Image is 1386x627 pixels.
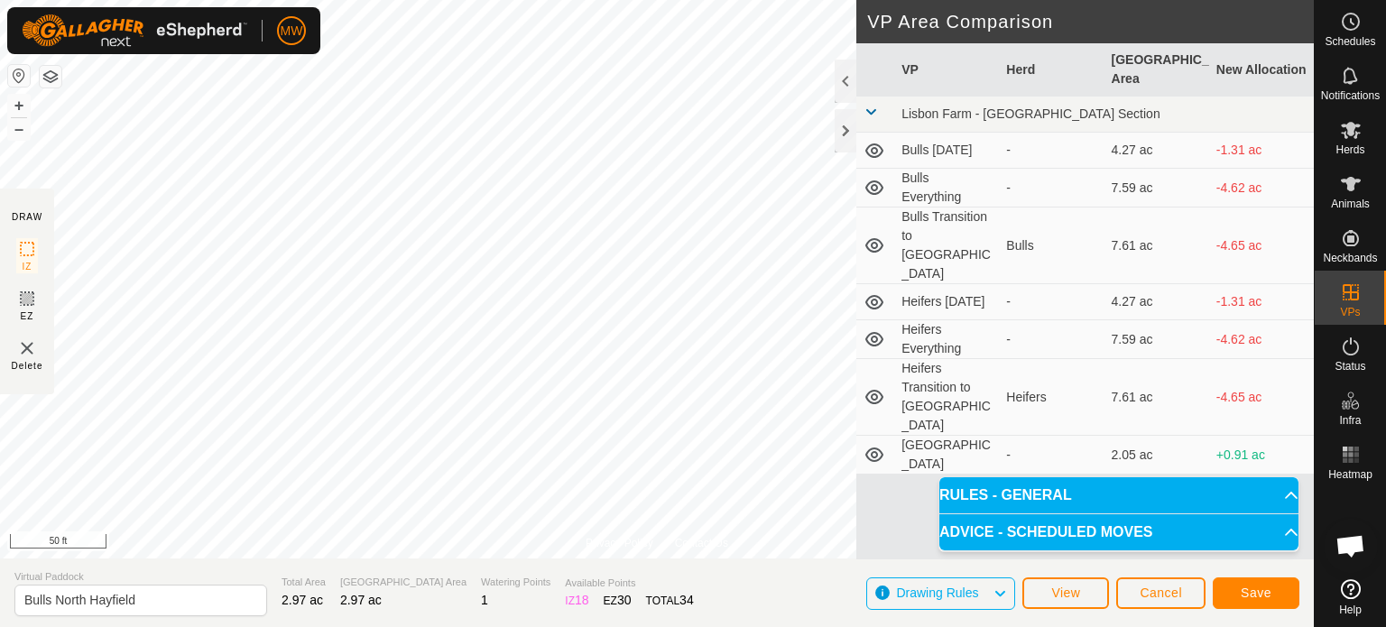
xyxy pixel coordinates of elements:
[894,133,999,169] td: Bulls [DATE]
[1209,133,1314,169] td: -1.31 ac
[281,22,303,41] span: MW
[1325,36,1375,47] span: Schedules
[21,309,34,323] span: EZ
[894,359,999,436] td: Heifers Transition to [GEOGRAPHIC_DATA]
[1339,415,1361,426] span: Infra
[565,576,693,591] span: Available Points
[340,575,467,590] span: [GEOGRAPHIC_DATA] Area
[1209,43,1314,97] th: New Allocation
[901,106,1160,121] span: Lisbon Farm - [GEOGRAPHIC_DATA] Section
[1331,198,1370,209] span: Animals
[1022,577,1109,609] button: View
[1213,577,1299,609] button: Save
[1209,207,1314,284] td: -4.65 ac
[894,169,999,207] td: Bulls Everything
[939,525,1152,539] span: ADVICE - SCHEDULED MOVES
[1006,236,1096,255] div: Bulls
[1006,179,1096,198] div: -
[1051,586,1080,600] span: View
[481,593,488,607] span: 1
[16,337,38,359] img: VP
[894,284,999,320] td: Heifers [DATE]
[23,260,32,273] span: IZ
[1328,469,1372,480] span: Heatmap
[1104,169,1209,207] td: 7.59 ac
[1323,253,1377,263] span: Neckbands
[617,593,632,607] span: 30
[894,43,999,97] th: VP
[894,320,999,359] td: Heifers Everything
[1006,388,1096,407] div: Heifers
[1006,446,1096,465] div: -
[1104,359,1209,436] td: 7.61 ac
[894,207,999,284] td: Bulls Transition to [GEOGRAPHIC_DATA]
[1209,284,1314,320] td: -1.31 ac
[999,43,1104,97] th: Herd
[1339,604,1362,615] span: Help
[481,575,550,590] span: Watering Points
[939,477,1298,513] p-accordion-header: RULES - GENERAL
[282,575,326,590] span: Total Area
[586,535,653,551] a: Privacy Policy
[1104,320,1209,359] td: 7.59 ac
[679,593,694,607] span: 34
[1315,572,1386,622] a: Help
[1241,586,1271,600] span: Save
[1140,586,1182,600] span: Cancel
[282,593,323,607] span: 2.97 ac
[14,569,267,585] span: Virtual Paddock
[1209,436,1314,475] td: +0.91 ac
[939,514,1298,550] p-accordion-header: ADVICE - SCHEDULED MOVES
[867,11,1314,32] h2: VP Area Comparison
[1104,207,1209,284] td: 7.61 ac
[8,95,30,116] button: +
[896,586,978,600] span: Drawing Rules
[1104,284,1209,320] td: 4.27 ac
[1006,292,1096,311] div: -
[22,14,247,47] img: Gallagher Logo
[1324,519,1378,573] div: Open chat
[1006,330,1096,349] div: -
[1116,577,1206,609] button: Cancel
[1104,436,1209,475] td: 2.05 ac
[1335,144,1364,155] span: Herds
[1335,361,1365,372] span: Status
[1340,307,1360,318] span: VPs
[8,118,30,140] button: –
[894,436,999,475] td: [GEOGRAPHIC_DATA]
[939,488,1072,503] span: RULES - GENERAL
[1321,90,1380,101] span: Notifications
[675,535,728,551] a: Contact Us
[1209,320,1314,359] td: -4.62 ac
[646,591,694,610] div: TOTAL
[8,65,30,87] button: Reset Map
[340,593,382,607] span: 2.97 ac
[1104,133,1209,169] td: 4.27 ac
[1209,359,1314,436] td: -4.65 ac
[40,66,61,88] button: Map Layers
[1209,169,1314,207] td: -4.62 ac
[604,591,632,610] div: EZ
[1104,43,1209,97] th: [GEOGRAPHIC_DATA] Area
[12,359,43,373] span: Delete
[12,210,42,224] div: DRAW
[575,593,589,607] span: 18
[1006,141,1096,160] div: -
[565,591,588,610] div: IZ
